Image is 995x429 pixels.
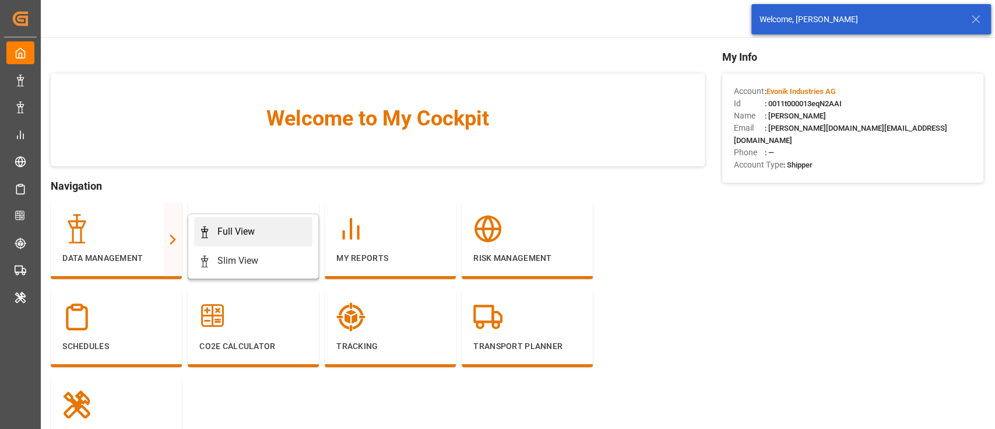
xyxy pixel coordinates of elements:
span: Name [734,110,765,122]
span: : [PERSON_NAME] [765,111,826,120]
p: Schedules [62,340,170,353]
span: : [PERSON_NAME][DOMAIN_NAME][EMAIL_ADDRESS][DOMAIN_NAME] [734,124,947,145]
span: My Info [722,49,984,65]
span: Navigation [51,178,704,194]
span: Account Type [734,159,783,171]
a: Full View [194,217,312,246]
span: : — [765,148,774,157]
span: : 0011t000013eqN2AAI [765,99,842,108]
span: : Shipper [783,161,813,169]
span: : [765,87,836,96]
span: Evonik Industries AG [767,87,836,96]
p: Risk Management [473,252,581,264]
span: Phone [734,147,765,159]
span: Welcome to My Cockpit [74,103,681,134]
div: Full View [217,225,255,239]
div: Welcome, [PERSON_NAME] [760,13,960,26]
a: Slim View [194,246,312,275]
div: Slim View [217,254,258,268]
span: Id [734,97,765,110]
span: Email [734,122,765,134]
p: Tracking [336,340,444,353]
span: Account [734,85,765,97]
p: Transport Planner [473,340,581,353]
p: My Reports [336,252,444,264]
p: CO2e Calculator [199,340,307,353]
p: Data Management [62,252,170,264]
